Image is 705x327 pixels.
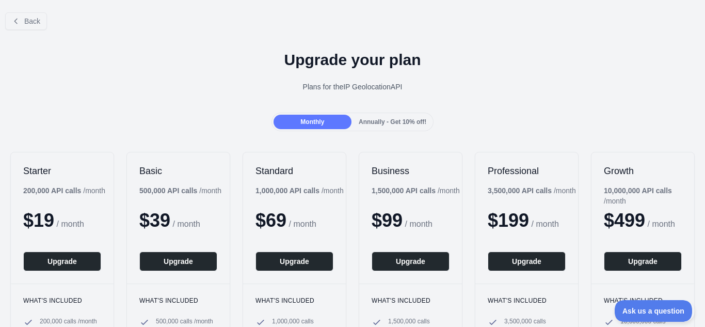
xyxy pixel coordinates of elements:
[615,300,695,322] iframe: Toggle Customer Support
[372,252,450,271] button: Upgrade
[604,210,645,231] span: $ 499
[372,210,403,231] span: $ 99
[488,210,529,231] span: $ 199
[405,220,432,228] span: / month
[289,220,316,228] span: / month
[604,252,682,271] button: Upgrade
[255,252,333,271] button: Upgrade
[488,252,566,271] button: Upgrade
[532,220,559,228] span: / month
[255,210,286,231] span: $ 69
